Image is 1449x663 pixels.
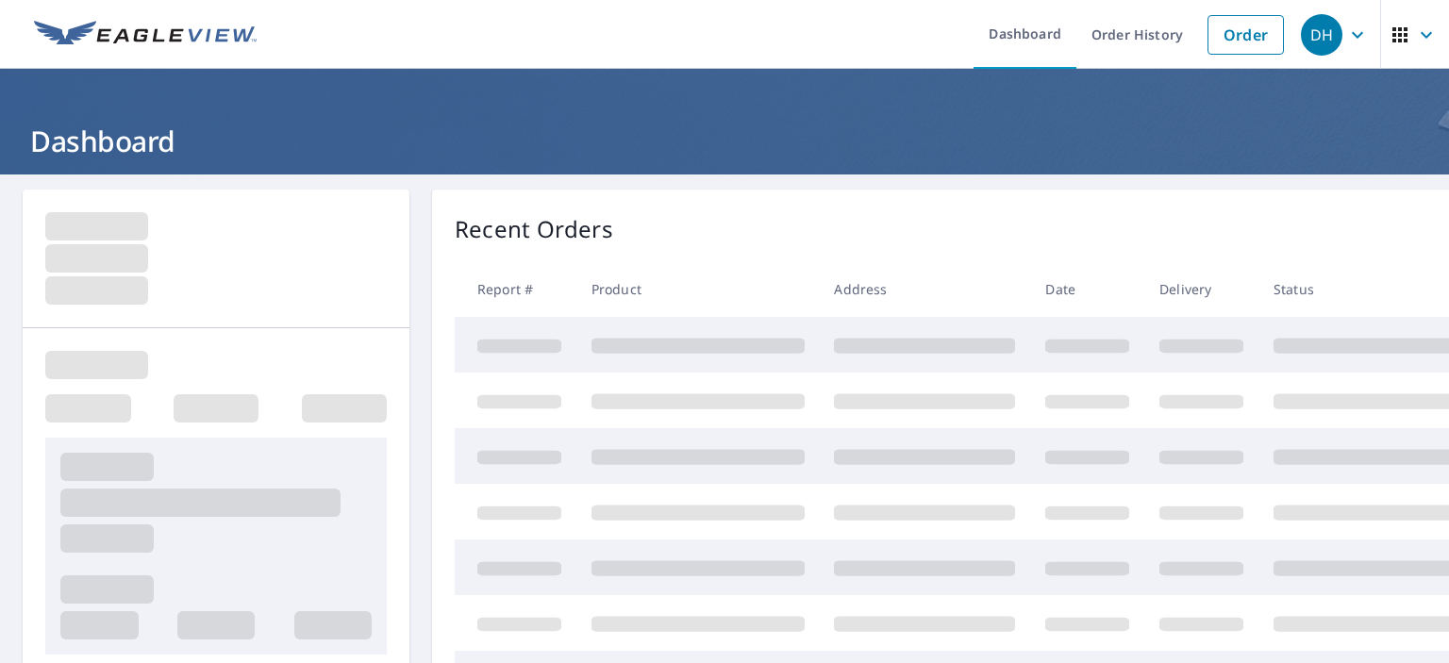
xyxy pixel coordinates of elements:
[1030,261,1144,317] th: Date
[1144,261,1258,317] th: Delivery
[455,212,613,246] p: Recent Orders
[1207,15,1284,55] a: Order
[576,261,820,317] th: Product
[34,21,257,49] img: EV Logo
[819,261,1030,317] th: Address
[1301,14,1342,56] div: DH
[23,122,1426,160] h1: Dashboard
[455,261,576,317] th: Report #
